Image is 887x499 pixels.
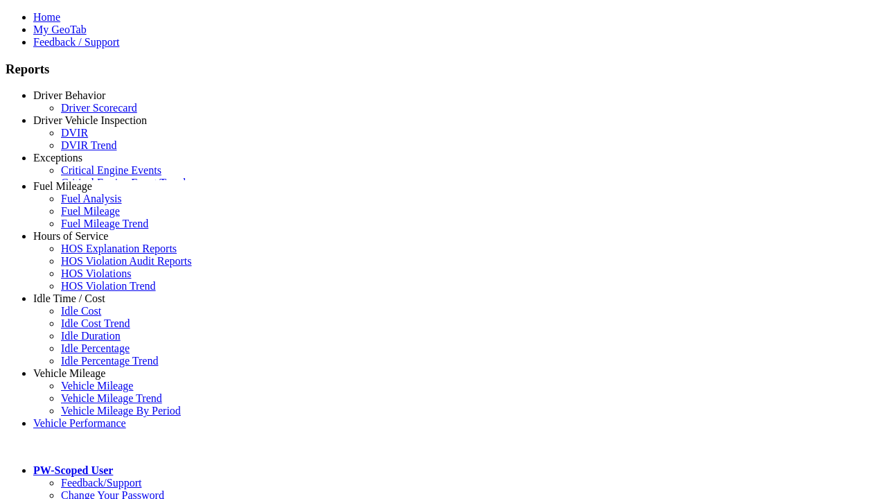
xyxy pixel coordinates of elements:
a: Feedback / Support [33,36,119,48]
a: HOS Explanation Reports [61,243,177,254]
a: Vehicle Mileage [33,367,105,379]
a: Vehicle Mileage By Period [61,405,181,417]
a: Fuel Mileage [33,180,92,192]
a: Driver Behavior [33,89,105,101]
a: Driver Vehicle Inspection [33,114,147,126]
a: Idle Percentage Trend [61,355,158,367]
a: DVIR Trend [61,139,116,151]
a: Idle Duration [61,330,121,342]
a: Idle Percentage [61,342,130,354]
a: Driver Scorecard [61,102,137,114]
a: Fuel Mileage Trend [61,218,148,229]
a: Idle Cost Trend [61,317,130,329]
a: HOS Violation Trend [61,280,156,292]
a: My GeoTab [33,24,87,35]
a: Feedback/Support [61,477,141,489]
a: Exceptions [33,152,82,164]
a: Vehicle Performance [33,417,126,429]
a: Hours of Service [33,230,108,242]
a: Home [33,11,60,23]
a: Fuel Analysis [61,193,122,204]
a: Vehicle Mileage Trend [61,392,162,404]
a: DVIR [61,127,88,139]
a: Critical Engine Events [61,164,161,176]
a: Critical Engine Event Trend [61,177,186,189]
a: PW-Scoped User [33,464,113,476]
a: HOS Violations [61,268,131,279]
a: HOS Violation Audit Reports [61,255,192,267]
a: Fuel Mileage [61,205,120,217]
a: Idle Cost [61,305,101,317]
a: Vehicle Mileage [61,380,133,392]
h3: Reports [6,62,881,77]
a: Idle Time / Cost [33,292,105,304]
